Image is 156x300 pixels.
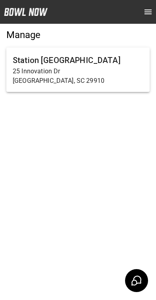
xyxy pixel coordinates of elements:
[13,54,143,67] h6: Station [GEOGRAPHIC_DATA]
[6,29,150,41] h5: Manage
[13,76,143,86] p: [GEOGRAPHIC_DATA], SC 29910
[13,67,143,76] p: 25 Innovation Dr
[140,4,156,20] button: open drawer
[4,8,48,16] img: logo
